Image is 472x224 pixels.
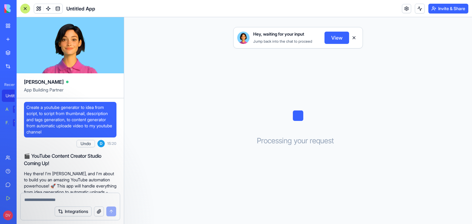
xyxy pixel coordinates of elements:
[24,171,116,201] p: Hey there! I'm [PERSON_NAME], and I'm about to build you an amazing YouTube automation powerhouse...
[237,32,250,44] img: Ella_00000_wcx2te.png
[2,117,26,129] a: Feedback FormTRY
[77,140,95,147] button: Undo
[257,136,340,146] h3: Processing your request
[24,78,64,86] span: [PERSON_NAME]
[13,106,23,113] div: TRY
[2,82,15,87] span: Recent
[88,178,210,221] iframe: Intercom notifications message
[24,152,116,167] h2: 🎬 YouTube Content Creator Studio Coming Up!
[6,93,23,99] div: Untitled App
[6,120,9,126] div: Feedback Form
[2,103,26,115] a: AI Logo GeneratorTRY
[26,104,114,135] span: Create a youtube generator to idea from script, to script from thumbnail, description and tags ge...
[324,32,349,44] button: View
[428,4,468,14] button: Invite & Share
[3,210,13,220] span: DV
[253,39,312,44] span: Jump back into the chat to proceed
[2,90,26,102] a: Untitled App
[253,31,304,37] span: Hey, waiting for your input
[97,140,105,147] span: D
[24,87,116,98] span: App Building Partner
[55,207,92,216] button: Integrations
[13,119,23,126] div: TRY
[6,106,9,112] div: AI Logo Generator
[4,4,42,13] img: logo
[107,141,116,146] span: 15:20
[66,5,95,12] span: Untitled App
